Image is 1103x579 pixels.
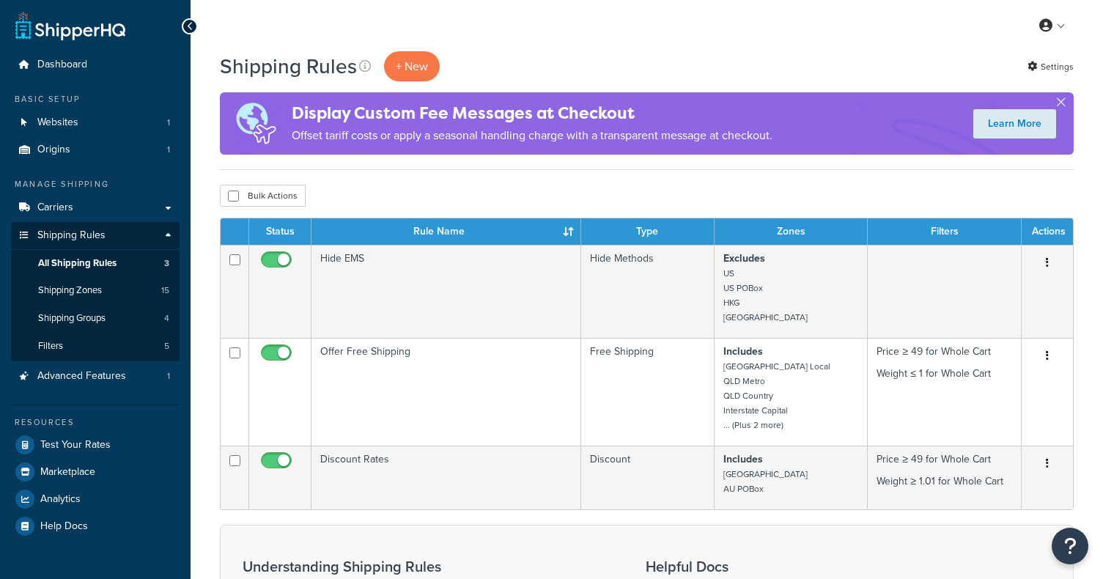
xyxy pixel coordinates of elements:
[11,194,180,221] a: Carriers
[11,305,180,332] a: Shipping Groups 4
[11,250,180,277] li: All Shipping Rules
[11,178,180,191] div: Manage Shipping
[868,446,1022,509] td: Price ≥ 49 for Whole Cart
[11,333,180,360] li: Filters
[164,340,169,353] span: 5
[11,93,180,106] div: Basic Setup
[877,474,1012,489] p: Weight ≥ 1.01 for Whole Cart
[11,459,180,485] a: Marketplace
[161,284,169,297] span: 15
[11,432,180,458] a: Test Your Rates
[40,520,88,533] span: Help Docs
[311,338,581,446] td: Offer Free Shipping
[11,333,180,360] a: Filters 5
[11,416,180,429] div: Resources
[11,513,180,539] a: Help Docs
[11,109,180,136] li: Websites
[37,370,126,383] span: Advanced Features
[868,218,1022,245] th: Filters
[11,222,180,361] li: Shipping Rules
[11,363,180,390] a: Advanced Features 1
[40,439,111,451] span: Test Your Rates
[37,117,78,129] span: Websites
[220,185,306,207] button: Bulk Actions
[38,284,102,297] span: Shipping Zones
[167,370,170,383] span: 1
[38,257,117,270] span: All Shipping Rules
[723,251,765,266] strong: Excludes
[715,218,868,245] th: Zones
[311,245,581,338] td: Hide EMS
[40,493,81,506] span: Analytics
[167,144,170,156] span: 1
[11,305,180,332] li: Shipping Groups
[11,277,180,304] a: Shipping Zones 15
[15,11,125,40] a: ShipperHQ Home
[581,338,715,446] td: Free Shipping
[311,446,581,509] td: Discount Rates
[11,486,180,512] a: Analytics
[11,363,180,390] li: Advanced Features
[292,101,772,125] h4: Display Custom Fee Messages at Checkout
[723,360,830,432] small: [GEOGRAPHIC_DATA] Local QLD Metro QLD Country Interstate Capital ... (Plus 2 more)
[37,59,87,71] span: Dashboard
[1022,218,1073,245] th: Actions
[384,51,440,81] p: + New
[40,466,95,479] span: Marketplace
[723,451,763,467] strong: Includes
[311,218,581,245] th: Rule Name : activate to sort column ascending
[220,52,357,81] h1: Shipping Rules
[167,117,170,129] span: 1
[723,344,763,359] strong: Includes
[37,202,73,214] span: Carriers
[11,222,180,249] a: Shipping Rules
[11,250,180,277] a: All Shipping Rules 3
[11,51,180,78] a: Dashboard
[11,136,180,163] a: Origins 1
[723,267,808,324] small: US US POBox HKG [GEOGRAPHIC_DATA]
[581,446,715,509] td: Discount
[37,229,106,242] span: Shipping Rules
[973,109,1056,139] a: Learn More
[11,109,180,136] a: Websites 1
[1028,56,1074,77] a: Settings
[38,340,63,353] span: Filters
[868,338,1022,446] td: Price ≥ 49 for Whole Cart
[723,468,808,495] small: [GEOGRAPHIC_DATA] AU POBox
[877,366,1012,381] p: Weight ≤ 1 for Whole Cart
[164,312,169,325] span: 4
[11,136,180,163] li: Origins
[164,257,169,270] span: 3
[1052,528,1088,564] button: Open Resource Center
[646,558,886,575] h3: Helpful Docs
[581,245,715,338] td: Hide Methods
[11,277,180,304] li: Shipping Zones
[249,218,311,245] th: Status
[243,558,609,575] h3: Understanding Shipping Rules
[37,144,70,156] span: Origins
[581,218,715,245] th: Type
[292,125,772,146] p: Offset tariff costs or apply a seasonal handling charge with a transparent message at checkout.
[220,92,292,155] img: duties-banner-06bc72dcb5fe05cb3f9472aba00be2ae8eb53ab6f0d8bb03d382ba314ac3c341.png
[38,312,106,325] span: Shipping Groups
